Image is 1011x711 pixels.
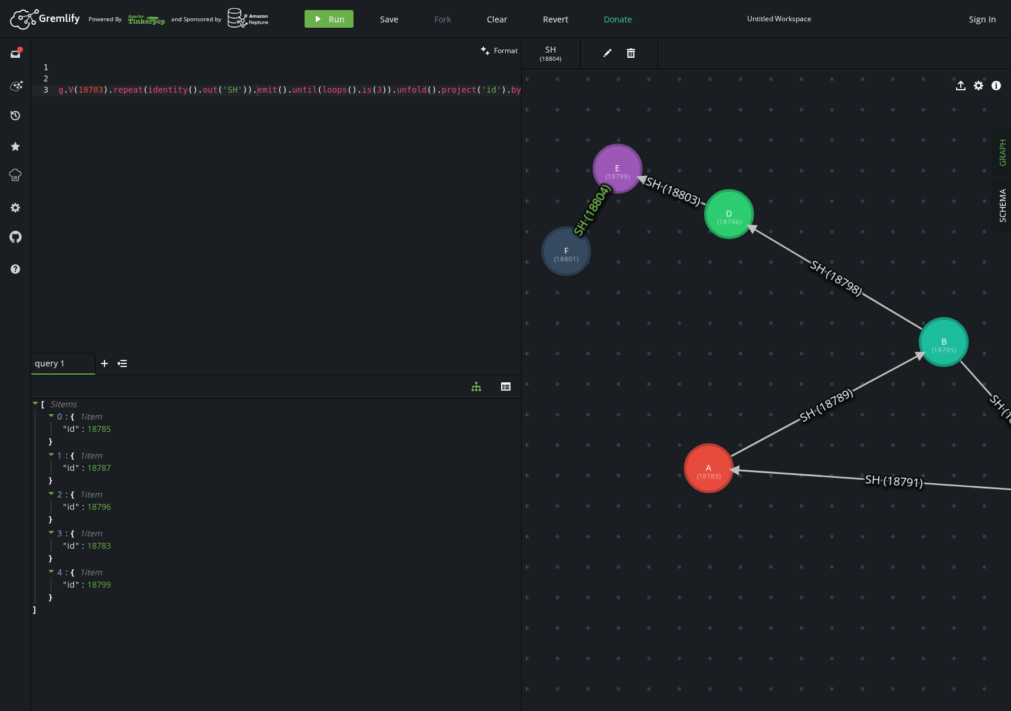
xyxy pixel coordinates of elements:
[82,463,84,473] span: :
[63,540,67,551] span: "
[87,540,111,551] div: 18783
[82,579,84,590] span: :
[716,217,741,226] tspan: (18796)
[605,172,629,181] tspan: (18799)
[31,63,56,74] div: 1
[66,450,68,461] span: :
[71,411,74,422] span: {
[71,528,74,539] span: {
[71,450,74,461] span: {
[434,14,451,25] span: Fork
[76,540,80,551] span: "
[47,514,52,525] span: }
[63,462,67,473] span: "
[997,139,1008,166] span: GRAPH
[76,501,80,512] span: "
[305,10,354,28] button: Run
[80,411,102,422] span: 1 item
[71,489,74,500] span: {
[47,592,52,602] span: }
[63,423,67,434] span: "
[63,501,67,512] span: "
[540,55,561,63] span: ( 18804 )
[487,14,508,25] span: Clear
[371,10,407,28] button: Save
[80,450,102,461] span: 1 item
[931,345,956,354] tspan: (18785)
[66,567,68,578] span: :
[89,9,165,30] div: Powered By
[963,10,1002,28] button: Sign In
[63,579,67,590] span: "
[380,14,398,25] span: Save
[478,10,516,28] button: Clear
[534,10,577,28] button: Revert
[35,358,82,369] span: query 1
[87,463,111,473] div: 18787
[67,540,76,551] span: id
[31,74,56,85] div: 2
[171,8,269,30] div: and Sponsored by
[76,462,80,473] span: "
[57,450,63,461] span: 1
[31,85,56,96] div: 3
[425,10,460,28] button: Fork
[696,471,721,480] tspan: (18783)
[494,45,518,55] span: Format
[80,489,102,500] span: 1 item
[477,38,521,63] button: Format
[604,14,632,25] span: Donate
[82,502,84,512] span: :
[67,424,76,434] span: id
[80,527,102,539] span: 1 item
[47,475,52,486] span: }
[41,399,44,409] span: [
[76,579,80,590] span: "
[997,189,1008,222] span: SCHEMA
[87,502,111,512] div: 18796
[329,14,345,25] span: Run
[941,336,946,347] tspan: B
[82,540,84,551] span: :
[50,398,77,409] span: 5 item s
[87,424,111,434] div: 18785
[534,44,568,55] span: SH
[227,8,269,28] img: AWS Neptune
[67,463,76,473] span: id
[80,566,102,578] span: 1 item
[554,254,578,263] tspan: (18801)
[747,14,812,23] div: Untitled Workspace
[66,411,68,422] span: :
[615,162,620,173] tspan: E
[595,10,641,28] button: Donate
[67,579,76,590] span: id
[564,245,568,256] tspan: F
[82,424,84,434] span: :
[67,502,76,512] span: id
[57,566,63,578] span: 4
[969,14,996,25] span: Sign In
[71,567,74,578] span: {
[31,604,36,615] span: ]
[57,527,63,539] span: 3
[706,462,712,473] tspan: A
[76,423,80,434] span: "
[543,14,568,25] span: Revert
[66,528,68,539] span: :
[726,208,732,219] tspan: D
[57,489,63,500] span: 2
[66,489,68,500] span: :
[57,411,63,422] span: 0
[47,553,52,563] span: }
[47,436,52,447] span: }
[87,579,111,590] div: 18799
